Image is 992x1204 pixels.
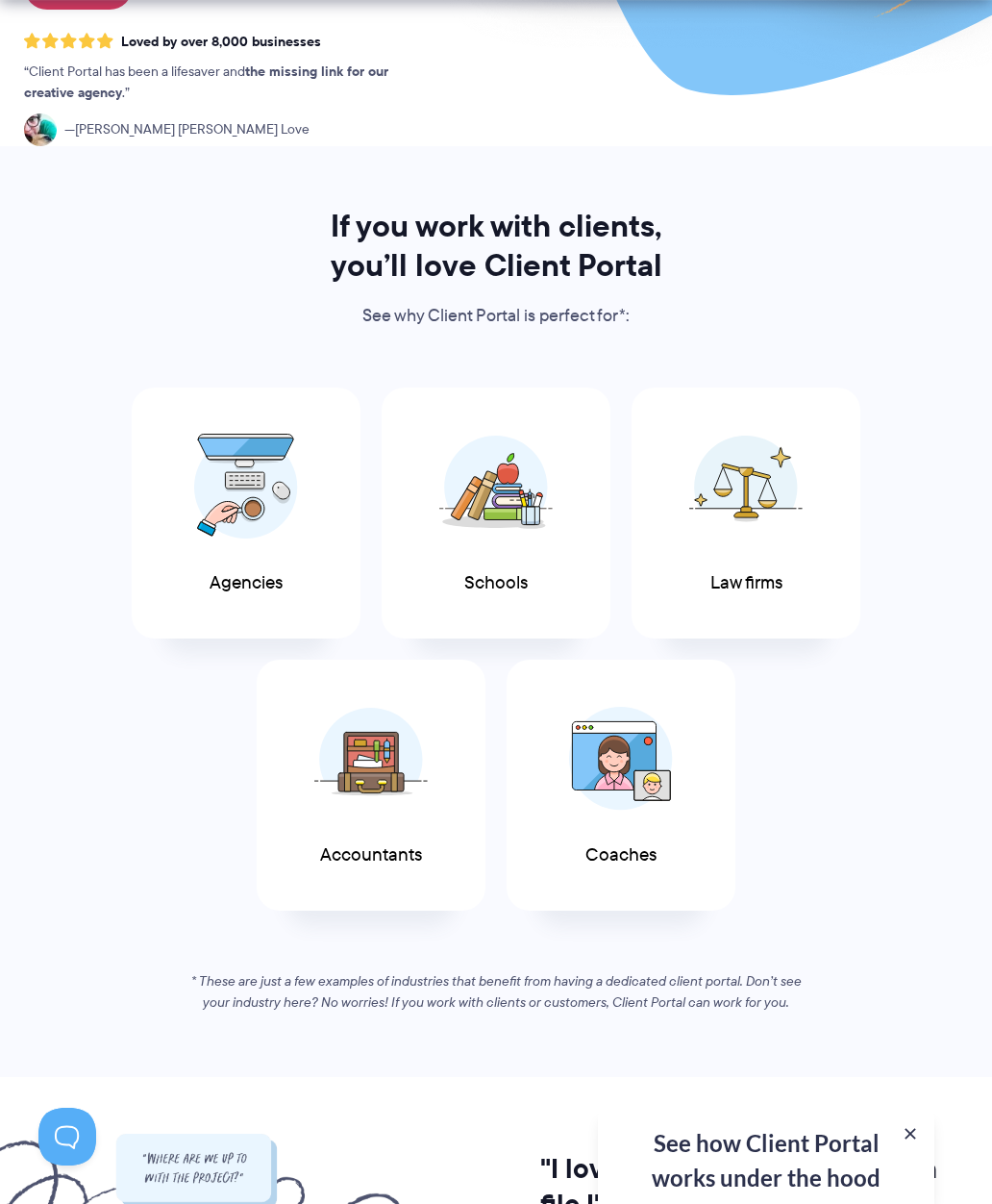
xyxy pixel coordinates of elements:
a: Law firms [632,388,860,639]
h2: If you work with clients, you’ll love Client Portal [289,207,703,285]
span: [PERSON_NAME] [PERSON_NAME] Love [64,119,310,140]
a: Schools [382,388,610,639]
span: Coaches [585,845,657,865]
span: Agencies [210,573,283,593]
p: See why Client Portal is perfect for*: [289,302,703,331]
strong: the missing link for our creative agency [24,61,388,103]
a: Coaches [507,660,735,911]
iframe: Toggle Customer Support [38,1108,96,1166]
span: Schools [464,573,528,593]
a: Accountants [257,660,485,911]
em: * These are just a few examples of industries that benefit from having a dedicated client portal.... [191,971,802,1012]
span: Loved by over 8,000 businesses [121,34,321,50]
p: Client Portal has been a lifesaver and . [24,62,402,104]
a: Agencies [132,388,360,639]
span: Accountants [320,845,422,865]
span: Law firms [710,573,782,593]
